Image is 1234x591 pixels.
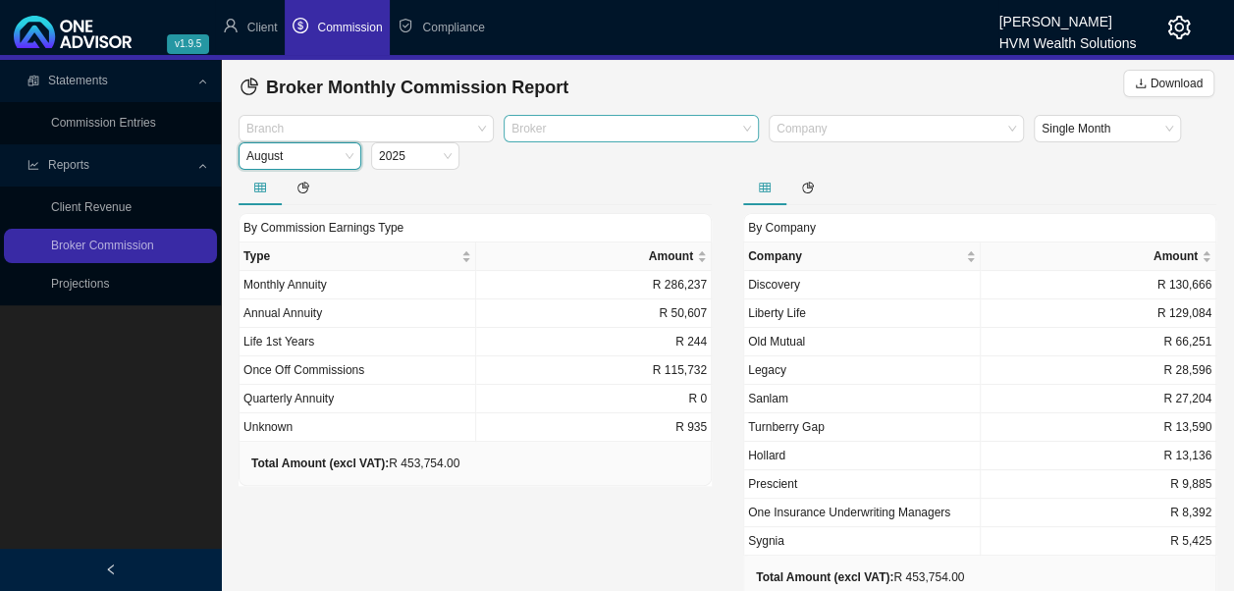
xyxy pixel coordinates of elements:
[981,356,1217,385] td: R 28,596
[243,363,364,377] span: Once Off Commissions
[317,21,382,34] span: Commission
[748,392,788,405] span: Sanlam
[27,75,39,86] span: reconciliation
[254,182,266,193] span: table
[476,413,713,442] td: R 935
[48,158,89,172] span: Reports
[748,278,800,292] span: Discovery
[476,299,713,328] td: R 50,607
[239,213,712,242] div: By Commission Earnings Type
[981,299,1217,328] td: R 129,084
[1123,70,1214,97] button: Download
[1167,16,1191,39] span: setting
[243,335,314,349] span: Life 1st Years
[167,34,209,54] span: v1.9.5
[51,116,156,130] a: Commission Entries
[379,143,452,169] span: 2025
[759,182,771,193] span: table
[981,442,1217,470] td: R 13,136
[480,246,694,266] span: Amount
[398,18,413,33] span: safety
[246,143,353,169] span: August
[251,454,459,473] div: R 453,754.00
[476,271,713,299] td: R 286,237
[748,477,797,491] span: Prescient
[744,242,981,271] th: Company
[223,18,239,33] span: user
[748,420,825,434] span: Turnberry Gap
[243,278,327,292] span: Monthly Annuity
[243,246,457,266] span: Type
[981,385,1217,413] td: R 27,204
[240,242,476,271] th: Type
[476,242,713,271] th: Amount
[1135,78,1147,89] span: download
[51,200,132,214] a: Client Revenue
[48,74,108,87] span: Statements
[981,527,1217,556] td: R 5,425
[51,277,109,291] a: Projections
[251,457,389,470] b: Total Amount (excl VAT):
[748,449,785,462] span: Hollard
[756,567,964,587] div: R 453,754.00
[748,335,805,349] span: Old Mutual
[476,356,713,385] td: R 115,732
[748,246,962,266] span: Company
[985,246,1199,266] span: Amount
[748,363,786,377] span: Legacy
[476,328,713,356] td: R 244
[981,242,1217,271] th: Amount
[981,271,1217,299] td: R 130,666
[748,506,950,519] span: One Insurance Underwriting Managers
[297,182,309,193] span: pie-chart
[998,5,1136,27] div: [PERSON_NAME]
[981,413,1217,442] td: R 13,590
[476,385,713,413] td: R 0
[14,16,132,48] img: 2df55531c6924b55f21c4cf5d4484680-logo-light.svg
[105,564,117,575] span: left
[998,27,1136,48] div: HVM Wealth Solutions
[27,159,39,171] span: line-chart
[247,21,278,34] span: Client
[981,499,1217,527] td: R 8,392
[1042,116,1173,141] span: Single Month
[756,570,893,584] b: Total Amount (excl VAT):
[243,420,293,434] span: Unknown
[802,182,814,193] span: pie-chart
[981,328,1217,356] td: R 66,251
[293,18,308,33] span: dollar
[1151,74,1203,93] span: Download
[243,306,322,320] span: Annual Annuity
[748,306,806,320] span: Liberty Life
[266,78,568,97] span: Broker Monthly Commission Report
[243,392,334,405] span: Quarterly Annuity
[748,534,784,548] span: Sygnia
[241,78,258,95] span: pie-chart
[981,470,1217,499] td: R 9,885
[422,21,484,34] span: Compliance
[51,239,154,252] a: Broker Commission
[743,213,1216,242] div: By Company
